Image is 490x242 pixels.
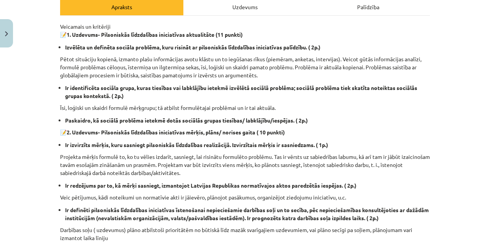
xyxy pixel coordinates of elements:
strong: Ir izvirzīts mērķis, kuru sasniegt pilsoniskās līdzdalības realizācijā. Izvirzītais mērķis ir sas... [65,141,328,148]
p: Veic pētījumus, kādi noteikumi un normatīvie akti ir jāievēro, plānojot pasākumus, organizējot zi... [60,193,430,201]
img: icon-close-lesson-0947bae3869378f0d4975bcd49f059093ad1ed9edebbc8119c70593378902aed.svg [5,31,8,36]
strong: Izvēlēta un definēta sociāla problēma, kuru risināt ar pilsoniskās līdzdalības iniciatīvas palīdz... [65,44,320,51]
strong: 📝1. Uzdevums- Pilsoniskās līdzdalības iniciatīvas aktualitāte (11 punkti) [60,31,243,38]
p: Īsi, loģiski un skaidri formulē mērķgrupu; tā atbilst formulētajai problēmai un ir tai aktuāla. [60,104,430,112]
p: Pētot situāciju kopienā, izmanto plašu informācijas avotu klāstu un to iegūšanas rīkus (piemēram,... [60,55,430,79]
strong: Ir identificēta sociāla grupa, kuras tiesības vai labklājību ietekmē izvēlētā sociālā problēma; s... [65,84,417,99]
p: Darbības soļu ( uzdevumus) plāno atbilstoši prioritātēm no būtiskā līdz mazāk svarīgajiem uzdevum... [60,226,430,242]
strong: Paskaidro, kā sociālā problēma ietekmē dotās sociālās grupas tiesības/ labklājību/iespējas. ( 2p.) [65,117,308,124]
strong: 📝2. Uzdevums- Pilsoniskās līdzdalības iniciatīvas mērķis, plāns/ norises gaita ( 10 punkti) [60,129,285,136]
strong: Ir definēti pilsoniskās līdzdalības iniciatīvas īstenošanai nepieciešamie darbības soļi un to sec... [65,206,429,221]
p: Projekta mērķis formulē to, ko tu vēlies izdarīt, sasniegt, lai risinātu formulēto problēmu. Tas ... [60,153,430,177]
strong: Ir redzējums par to, kā mērķi sasniegt, izmantojot Latvijas Republikas normatīvajos aktos paredzē... [65,182,356,189]
p: Veicamais un kritēriji [60,23,430,39]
